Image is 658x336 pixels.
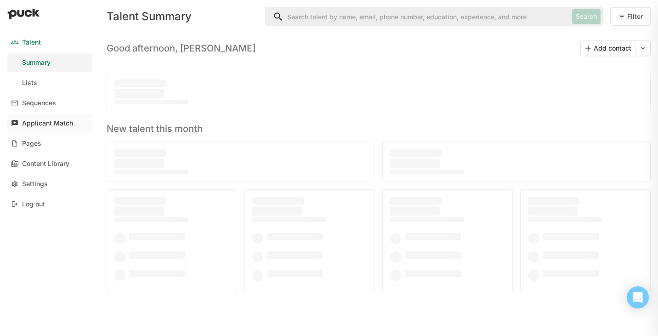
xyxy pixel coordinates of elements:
[107,43,255,54] h3: Good afternoon, [PERSON_NAME]
[22,140,41,148] div: Pages
[581,41,635,56] button: Add contact
[22,39,41,46] div: Talent
[22,59,51,67] div: Summary
[22,99,56,107] div: Sequences
[7,33,92,51] a: Talent
[265,7,568,26] input: Search
[22,180,48,188] div: Settings
[7,94,92,112] a: Sequences
[107,120,651,134] h3: New talent this month
[22,120,73,127] div: Applicant Match
[7,134,92,153] a: Pages
[7,154,92,173] a: Content Library
[7,74,92,92] a: Lists
[7,114,92,132] a: Applicant Match
[610,7,651,26] button: Filter
[22,160,69,168] div: Content Library
[22,79,37,87] div: Lists
[7,53,92,72] a: Summary
[627,286,649,308] div: Open Intercom Messenger
[107,11,257,22] div: Talent Summary
[22,200,45,208] div: Log out
[7,175,92,193] a: Settings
